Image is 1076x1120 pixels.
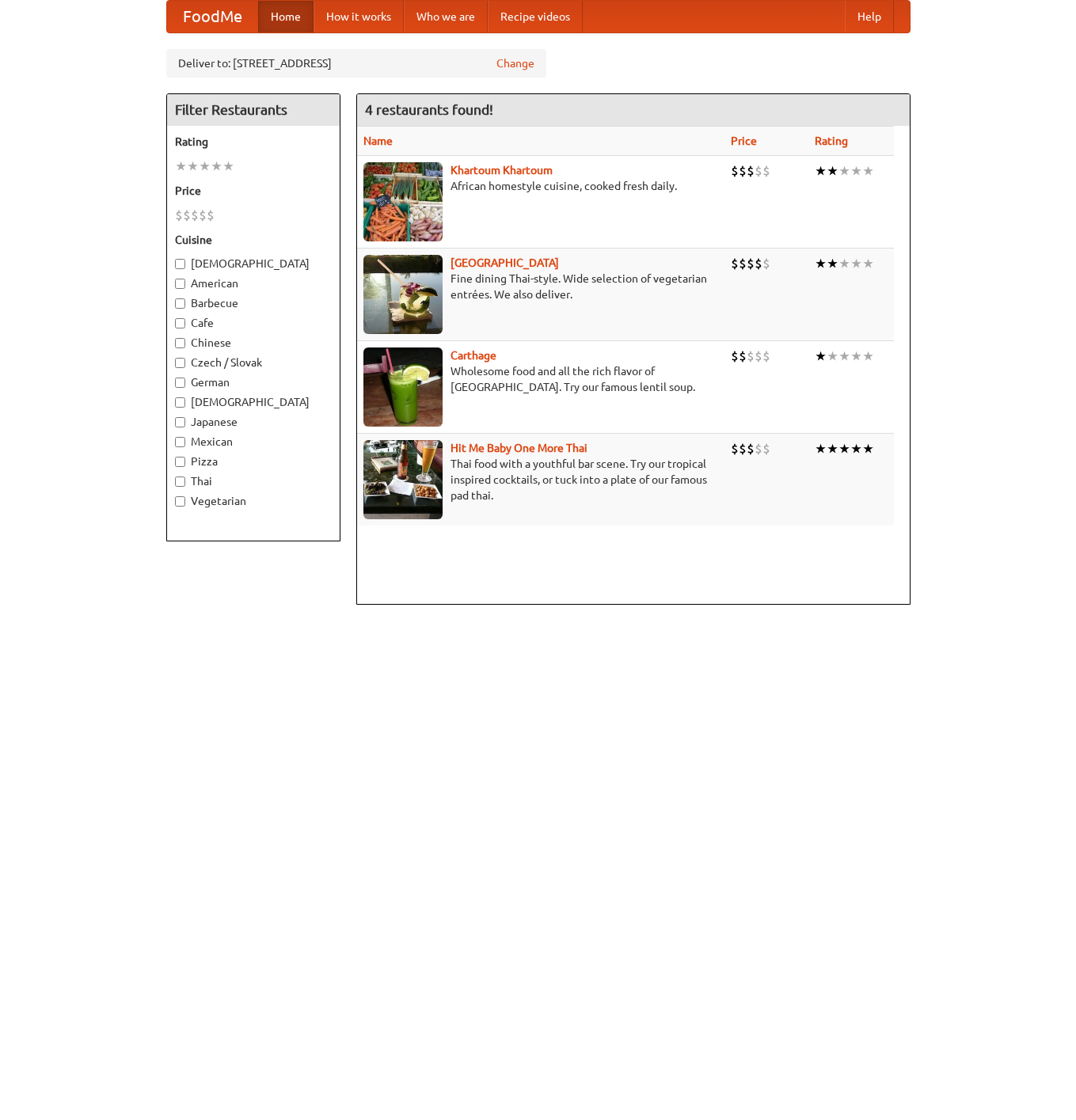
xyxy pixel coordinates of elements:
[451,256,559,269] a: [GEOGRAPHIC_DATA]
[175,256,332,271] label: [DEMOGRAPHIC_DATA]
[363,347,443,427] img: carthage.jpg
[862,440,874,457] li: ★
[175,434,332,450] label: Mexican
[838,440,850,457] li: ★
[175,437,185,447] input: Mexican
[755,255,762,272] li: $
[207,207,215,224] li: $
[199,158,211,175] li: ★
[175,355,332,370] label: Czech / Slovak
[404,1,488,32] a: Who we are
[451,442,587,454] a: Hit Me Baby One More Thai
[187,158,199,175] li: ★
[845,1,894,32] a: Help
[175,318,185,328] input: Cafe
[731,135,757,147] a: Price
[175,496,185,507] input: Vegetarian
[167,1,258,32] a: FoodMe
[175,335,332,351] label: Chinese
[762,347,770,365] li: $
[850,162,862,180] li: ★
[175,315,332,331] label: Cafe
[731,440,739,457] li: $
[496,55,534,71] a: Change
[175,476,185,487] input: Thai
[747,440,755,457] li: $
[175,454,332,469] label: Pizza
[363,440,443,519] img: babythai.jpg
[175,279,185,289] input: American
[488,1,583,32] a: Recipe videos
[838,347,850,365] li: ★
[363,162,443,241] img: khartoum.jpg
[175,374,332,390] label: German
[739,255,747,272] li: $
[731,347,739,365] li: $
[175,134,332,150] h5: Rating
[762,255,770,272] li: $
[827,440,838,457] li: ★
[222,158,234,175] li: ★
[258,1,314,32] a: Home
[175,493,332,509] label: Vegetarian
[175,414,332,430] label: Japanese
[175,259,185,269] input: [DEMOGRAPHIC_DATA]
[755,347,762,365] li: $
[175,275,332,291] label: American
[363,271,718,302] p: Fine dining Thai-style. Wide selection of vegetarian entrées. We also deliver.
[175,397,185,408] input: [DEMOGRAPHIC_DATA]
[175,417,185,427] input: Japanese
[850,255,862,272] li: ★
[739,440,747,457] li: $
[175,207,183,224] li: $
[451,349,496,362] a: Carthage
[183,207,191,224] li: $
[827,347,838,365] li: ★
[731,255,739,272] li: $
[747,162,755,180] li: $
[363,363,718,395] p: Wholesome food and all the rich flavor of [GEOGRAPHIC_DATA]. Try our famous lentil soup.
[451,164,553,177] a: Khartoum Khartoum
[363,135,393,147] a: Name
[365,102,493,117] ng-pluralize: 4 restaurants found!
[175,358,185,368] input: Czech / Slovak
[167,94,340,126] h4: Filter Restaurants
[747,255,755,272] li: $
[862,255,874,272] li: ★
[755,162,762,180] li: $
[762,440,770,457] li: $
[175,298,185,309] input: Barbecue
[199,207,207,224] li: $
[211,158,222,175] li: ★
[175,394,332,410] label: [DEMOGRAPHIC_DATA]
[739,347,747,365] li: $
[175,158,187,175] li: ★
[175,183,332,199] h5: Price
[815,347,827,365] li: ★
[815,162,827,180] li: ★
[815,135,848,147] a: Rating
[850,347,862,365] li: ★
[862,162,874,180] li: ★
[815,255,827,272] li: ★
[175,295,332,311] label: Barbecue
[762,162,770,180] li: $
[862,347,874,365] li: ★
[314,1,404,32] a: How it works
[166,49,546,78] div: Deliver to: [STREET_ADDRESS]
[747,347,755,365] li: $
[815,440,827,457] li: ★
[363,255,443,334] img: satay.jpg
[175,457,185,467] input: Pizza
[191,207,199,224] li: $
[739,162,747,180] li: $
[175,232,332,248] h5: Cuisine
[850,440,862,457] li: ★
[175,338,185,348] input: Chinese
[838,162,850,180] li: ★
[838,255,850,272] li: ★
